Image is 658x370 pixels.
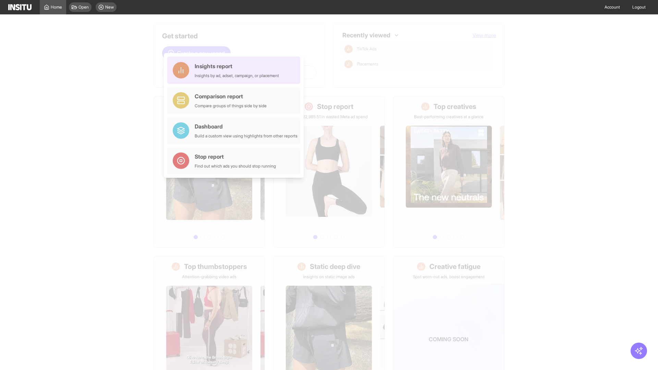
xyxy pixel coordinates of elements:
[105,4,114,10] span: New
[195,163,276,169] div: Find out which ads you should stop running
[51,4,62,10] span: Home
[195,133,297,139] div: Build a custom view using highlights from other reports
[195,62,279,70] div: Insights report
[8,4,32,10] img: Logo
[195,92,267,100] div: Comparison report
[78,4,89,10] span: Open
[195,103,267,109] div: Compare groups of things side by side
[195,122,297,131] div: Dashboard
[195,73,279,78] div: Insights by ad, adset, campaign, or placement
[195,152,276,161] div: Stop report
